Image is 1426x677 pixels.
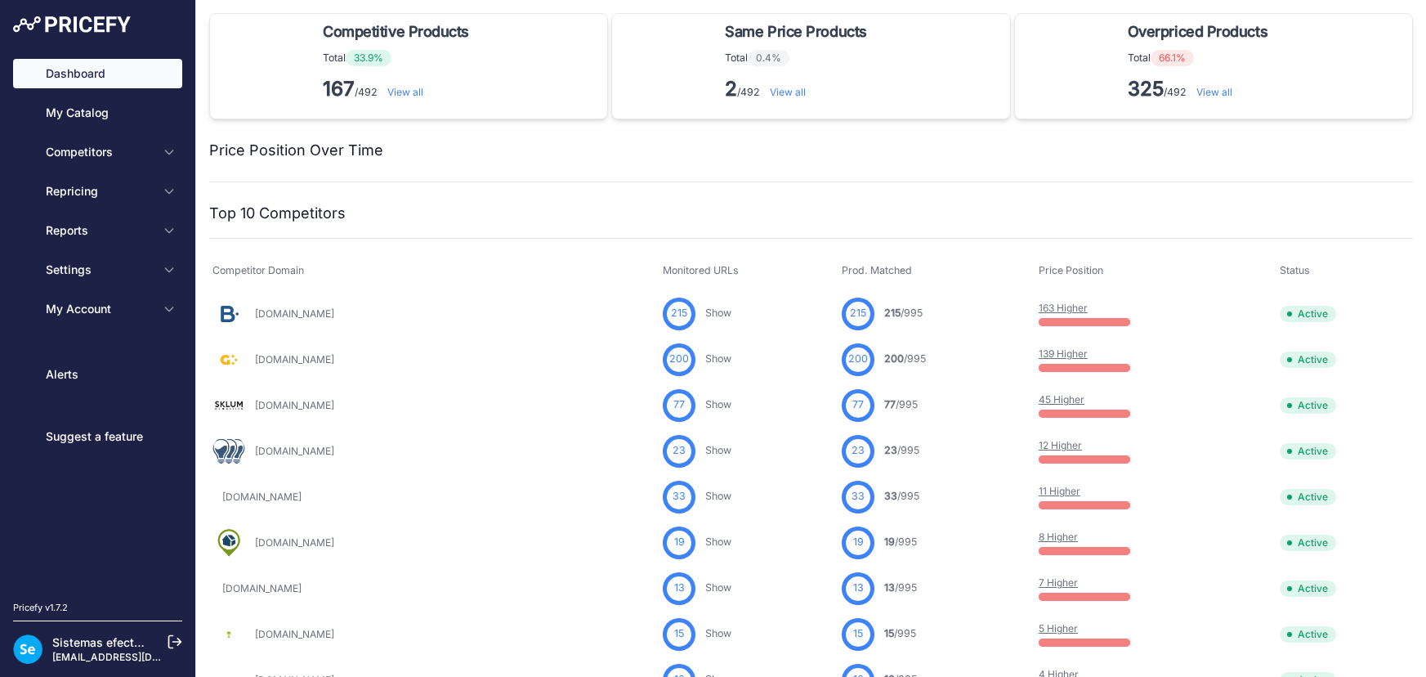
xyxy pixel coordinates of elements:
span: Active [1280,443,1336,460]
a: My Catalog [13,98,182,128]
a: 139 Higher [1039,347,1088,360]
button: Reports [13,216,182,245]
a: 215/995 [884,307,923,319]
span: 215 [884,307,901,319]
span: 215 [671,306,687,321]
span: 23 [673,443,686,459]
a: [DOMAIN_NAME] [222,582,302,594]
span: Monitored URLs [663,264,739,276]
h2: Price Position Over Time [209,139,383,162]
span: Same Price Products [725,20,866,43]
span: 66.1% [1151,50,1194,66]
a: Alerts [13,360,182,389]
span: 13 [674,581,685,596]
a: Show [705,352,731,365]
span: 0.4% [748,50,789,66]
button: Settings [13,255,182,285]
span: 33.9% [346,50,391,66]
a: Show [705,444,731,456]
button: Repricing [13,177,182,206]
span: 33 [884,490,897,502]
a: [DOMAIN_NAME] [255,445,334,457]
a: 200/995 [884,352,926,365]
span: 19 [884,536,895,548]
span: Price Position [1039,264,1103,276]
a: 7 Higher [1039,576,1078,589]
a: 23/995 [884,444,919,456]
p: Total [323,50,476,66]
a: Show [705,581,731,594]
span: Active [1280,352,1336,368]
p: Total [725,50,873,66]
span: Overpriced Products [1128,20,1267,43]
span: 215 [850,306,866,321]
a: Show [705,307,731,319]
a: 33/995 [884,490,919,502]
a: [DOMAIN_NAME] [255,628,334,640]
span: Active [1280,626,1336,643]
span: Active [1280,397,1336,414]
span: Settings [46,262,153,278]
span: My Account [46,301,153,317]
span: 13 [884,581,895,594]
a: Sistemas efectoLED [52,635,162,649]
a: 77/995 [884,398,918,410]
span: Active [1280,489,1336,505]
img: Pricefy Logo [13,16,131,33]
a: [DOMAIN_NAME] [255,307,334,320]
a: Suggest a feature [13,422,182,451]
strong: 167 [323,77,355,101]
span: 23 [884,444,897,456]
a: Show [705,398,731,410]
button: Competitors [13,137,182,167]
a: View all [770,86,806,98]
a: Show [705,627,731,639]
a: 15/995 [884,627,916,639]
span: Repricing [46,183,153,200]
a: 11 Higher [1039,485,1080,497]
a: 5 Higher [1039,622,1078,634]
span: 13 [853,581,864,596]
a: 8 Higher [1039,531,1078,543]
span: 200 [669,352,689,367]
span: 15 [853,626,863,642]
a: 13/995 [884,581,917,594]
span: 19 [853,535,864,550]
p: Total [1128,50,1274,66]
span: Competitive Products [323,20,469,43]
a: [DOMAIN_NAME] [255,399,334,411]
strong: 2 [725,77,737,101]
button: My Account [13,294,182,324]
span: 33 [852,489,865,504]
span: Competitors [46,144,153,160]
span: 33 [673,489,686,504]
a: [DOMAIN_NAME] [222,491,302,503]
span: Active [1280,581,1336,597]
div: Pricefy v1.7.2 [13,601,68,615]
a: 163 Higher [1039,302,1088,314]
a: Show [705,536,731,548]
strong: 325 [1128,77,1164,101]
h2: Top 10 Competitors [209,202,346,225]
p: /492 [725,76,873,102]
p: /492 [323,76,476,102]
span: 19 [674,535,685,550]
span: 200 [848,352,868,367]
span: Active [1280,535,1336,551]
nav: Sidebar [13,59,182,581]
a: [EMAIL_ADDRESS][DOMAIN_NAME] [52,651,223,663]
a: View all [1196,86,1232,98]
a: Show [705,490,731,502]
span: 77 [852,397,864,413]
span: 77 [673,397,685,413]
a: [DOMAIN_NAME] [255,353,334,365]
a: Dashboard [13,59,182,88]
span: Active [1280,306,1336,322]
a: 45 Higher [1039,393,1084,406]
a: 12 Higher [1039,439,1082,451]
span: 15 [884,627,894,639]
p: /492 [1128,76,1274,102]
a: View all [387,86,423,98]
span: 77 [884,398,896,410]
span: 200 [884,352,904,365]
